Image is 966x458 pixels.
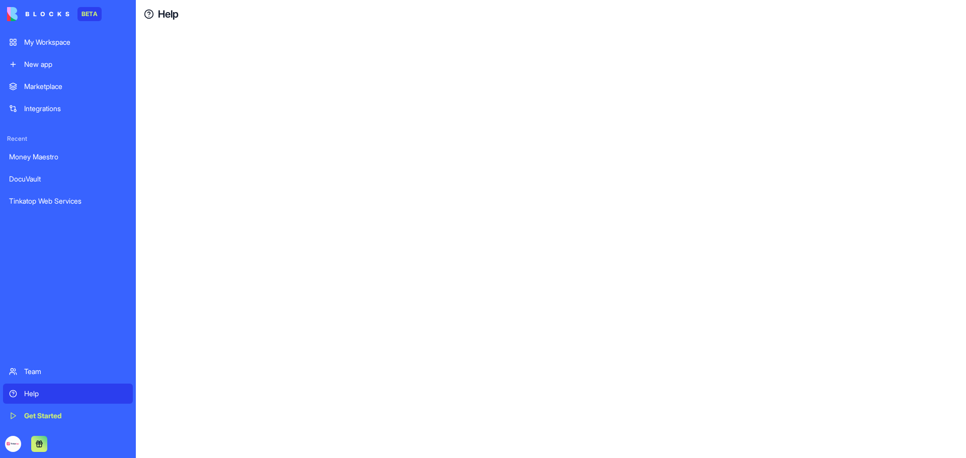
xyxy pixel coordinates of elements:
[3,32,133,52] a: My Workspace
[7,7,69,21] img: logo
[3,135,133,143] span: Recent
[7,7,102,21] a: BETA
[24,59,127,69] div: New app
[77,7,102,21] div: BETA
[3,406,133,426] a: Get Started
[3,54,133,74] a: New app
[3,384,133,404] a: Help
[9,174,127,184] div: DocuVault
[5,436,21,452] img: Tinkatop_fycgeq.png
[3,147,133,167] a: Money Maestro
[3,76,133,97] a: Marketplace
[3,191,133,211] a: Tinkatop Web Services
[24,367,127,377] div: Team
[3,361,133,382] a: Team
[24,81,127,91] div: Marketplace
[3,99,133,119] a: Integrations
[9,196,127,206] div: Tinkatop Web Services
[158,7,179,21] a: Help
[24,389,127,399] div: Help
[24,37,127,47] div: My Workspace
[24,104,127,114] div: Integrations
[9,152,127,162] div: Money Maestro
[3,169,133,189] a: DocuVault
[24,411,127,421] div: Get Started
